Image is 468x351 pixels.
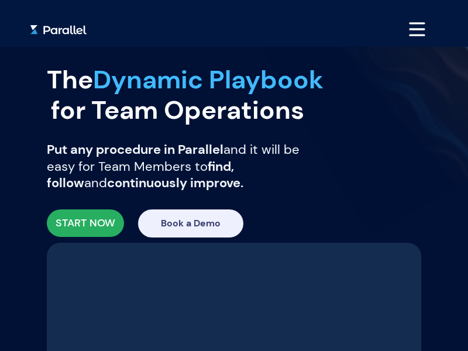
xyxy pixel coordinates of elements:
h1: The [47,64,351,125]
span: for Team Operations [51,93,304,127]
img: parallel.svg [30,25,87,35]
b: continuously improve. [107,174,243,191]
b: Put any procedure in Parallel [47,141,223,158]
h5: and it will be easy for Team Members to and [47,142,322,192]
b: find, follow [47,158,234,192]
a: START NOW [47,209,124,237]
a: Book a Demo [138,209,243,238]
